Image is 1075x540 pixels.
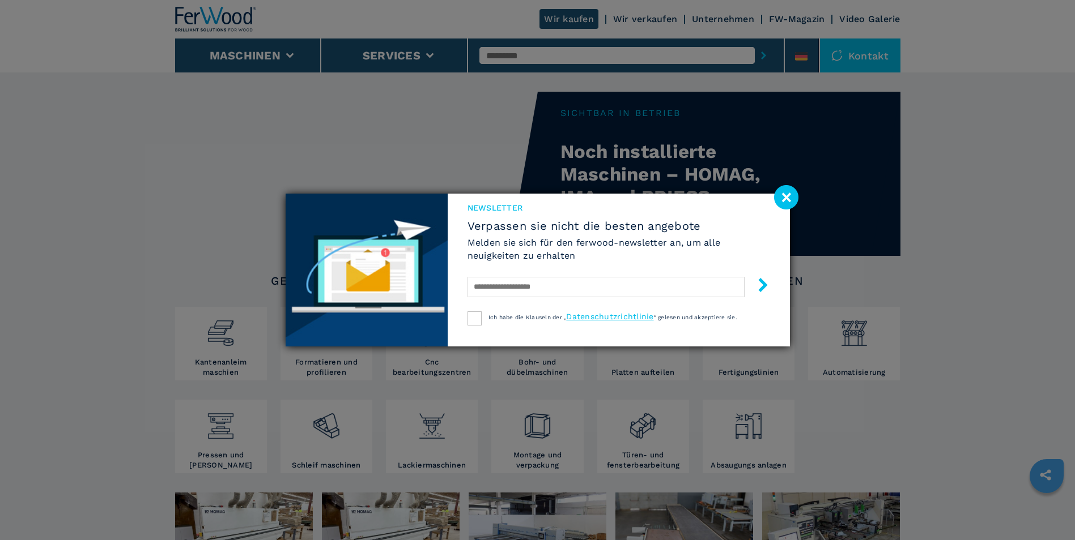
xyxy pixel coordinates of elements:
[468,219,770,233] span: Verpassen sie nicht die besten angebote
[488,314,567,320] span: Ich habe die Klauseln der „
[566,312,653,321] a: Datenschutzrichtlinie
[654,314,737,320] span: “ gelesen und akzeptiere sie.
[286,194,448,346] img: Newsletter image
[468,236,770,262] h6: Melden sie sich für den ferwood-newsletter an, um alle neuigkeiten zu erhalten
[468,202,770,213] span: Newsletter
[745,273,770,300] button: submit-button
